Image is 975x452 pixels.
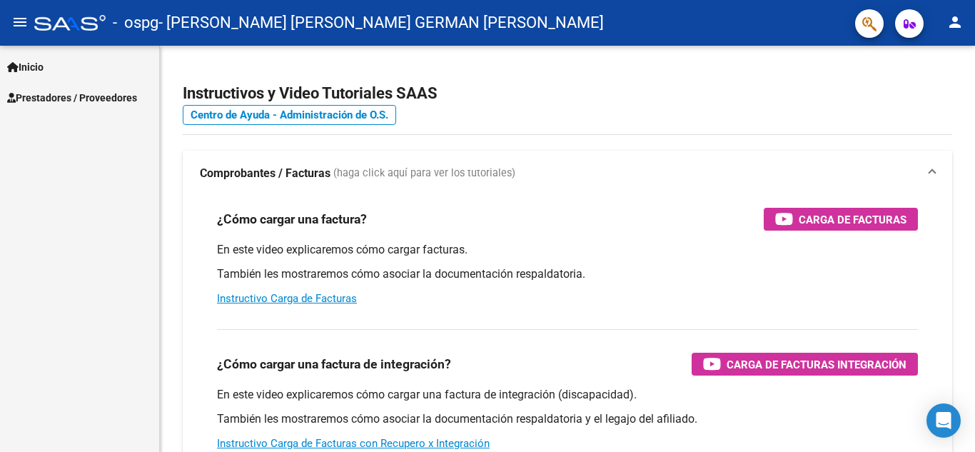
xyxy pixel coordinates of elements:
[333,166,515,181] span: (haga click aquí para ver los tutoriales)
[692,353,918,376] button: Carga de Facturas Integración
[200,166,330,181] strong: Comprobantes / Facturas
[217,387,918,403] p: En este video explicaremos cómo cargar una factura de integración (discapacidad).
[764,208,918,231] button: Carga de Facturas
[217,437,490,450] a: Instructivo Carga de Facturas con Recupero x Integración
[217,354,451,374] h3: ¿Cómo cargar una factura de integración?
[113,7,158,39] span: - ospg
[158,7,604,39] span: - [PERSON_NAME] [PERSON_NAME] GERMAN [PERSON_NAME]
[11,14,29,31] mat-icon: menu
[926,403,961,438] div: Open Intercom Messenger
[946,14,964,31] mat-icon: person
[217,292,357,305] a: Instructivo Carga de Facturas
[183,151,952,196] mat-expansion-panel-header: Comprobantes / Facturas (haga click aquí para ver los tutoriales)
[727,356,906,373] span: Carga de Facturas Integración
[7,90,137,106] span: Prestadores / Proveedores
[217,242,918,258] p: En este video explicaremos cómo cargar facturas.
[183,80,952,107] h2: Instructivos y Video Tutoriales SAAS
[217,209,367,229] h3: ¿Cómo cargar una factura?
[217,411,918,427] p: También les mostraremos cómo asociar la documentación respaldatoria y el legajo del afiliado.
[7,59,44,75] span: Inicio
[799,211,906,228] span: Carga de Facturas
[217,266,918,282] p: También les mostraremos cómo asociar la documentación respaldatoria.
[183,105,396,125] a: Centro de Ayuda - Administración de O.S.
